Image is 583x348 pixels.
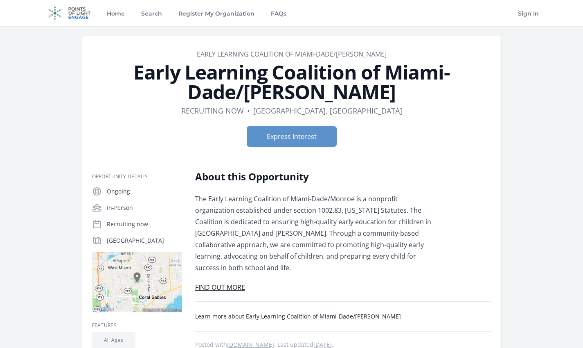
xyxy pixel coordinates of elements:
[92,62,491,102] h1: Early Learning Coalition of Miami-Dade/[PERSON_NAME]
[107,204,182,212] p: In-Person
[195,341,491,348] p: Posted with . Last updated .
[195,312,401,320] a: Learn more about Early Learning Coalition of Miami-Dade/[PERSON_NAME]
[107,187,182,196] p: Ongoing
[195,193,434,273] p: The Early Learning Coalition of Miami-Dade/Monroe is a nonprofit organization established under s...
[195,283,245,292] a: FIND OUT MORE
[92,173,182,180] h3: Opportunity Details
[107,220,182,228] p: Recruiting now
[92,252,182,312] img: Map
[107,237,182,245] p: [GEOGRAPHIC_DATA]
[247,126,337,147] button: Express Interest
[195,170,434,183] h2: About this Opportunity
[253,105,402,116] dd: [GEOGRAPHIC_DATA], [GEOGRAPHIC_DATA]
[92,322,182,329] h3: Features
[247,105,250,116] div: •
[181,105,244,116] dd: Recruiting now
[197,50,387,59] a: Early Learning Coalition of Miami-Dade/[PERSON_NAME]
